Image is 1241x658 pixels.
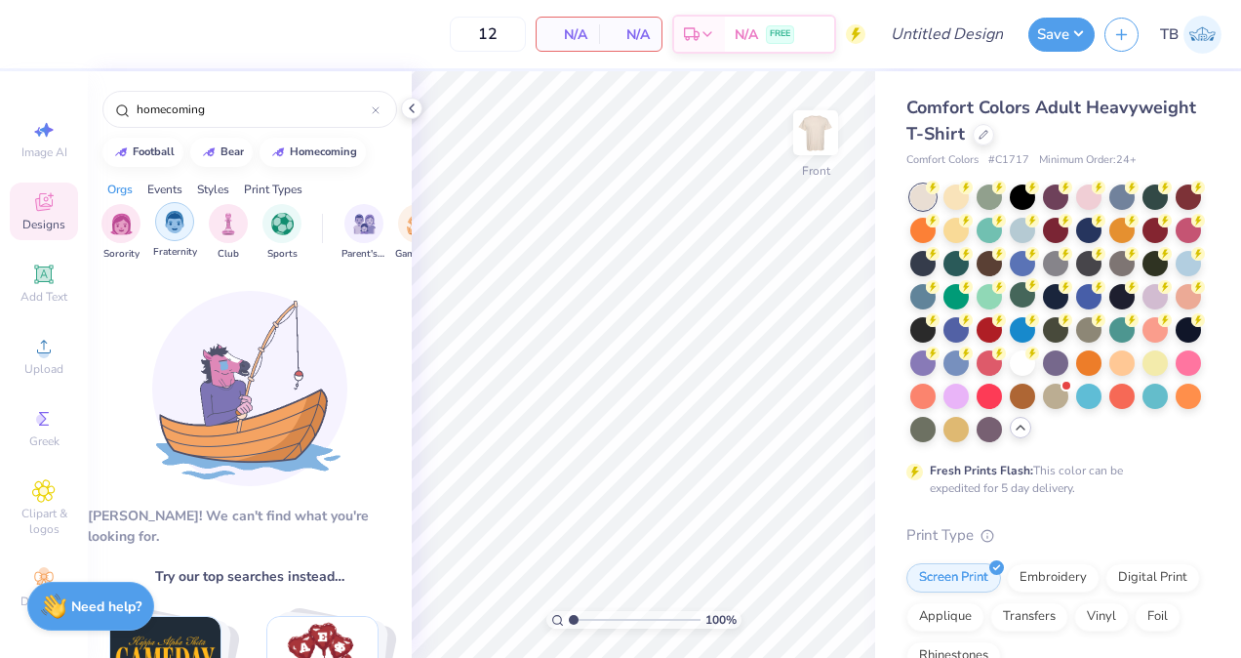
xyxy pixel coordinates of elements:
input: – – [450,17,526,52]
img: Game Day Image [407,213,429,235]
span: N/A [611,24,650,45]
span: Try our top searches instead… [155,566,344,587]
div: Print Type [906,524,1202,547]
button: filter button [395,204,440,262]
span: TB [1160,23,1179,46]
img: Loading... [152,291,347,486]
div: Embroidery [1007,563,1100,593]
button: filter button [341,204,386,262]
div: football [133,146,175,157]
div: Events [147,181,182,198]
div: bear [220,146,244,157]
div: Screen Print [906,563,1001,593]
button: filter button [209,204,248,262]
div: Vinyl [1074,602,1129,632]
button: bear [190,138,253,167]
button: Save [1028,18,1095,52]
div: filter for Club [209,204,248,262]
div: filter for Sorority [101,204,140,262]
div: filter for Fraternity [153,202,197,260]
span: Image AI [21,144,67,160]
span: N/A [735,24,758,45]
span: Comfort Colors Adult Heavyweight T-Shirt [906,96,1196,145]
div: homecoming [290,146,357,157]
img: Sports Image [271,213,294,235]
span: N/A [548,24,587,45]
a: TB [1160,16,1221,54]
button: filter button [101,204,140,262]
span: Decorate [20,594,67,609]
span: Parent's Weekend [341,247,386,262]
strong: Need help? [71,597,141,616]
button: football [102,138,183,167]
div: Transfers [990,602,1068,632]
div: Front [802,162,830,180]
span: Designs [22,217,65,232]
span: FREE [770,27,790,41]
span: Greek [29,433,60,449]
span: Sorority [103,247,140,262]
strong: Fresh Prints Flash: [930,463,1033,478]
input: Try "Alpha" [135,100,372,119]
button: homecoming [260,138,366,167]
div: filter for Game Day [395,204,440,262]
span: # C1717 [988,152,1029,169]
img: Parent's Weekend Image [353,213,376,235]
img: Tyler Bisbee [1183,16,1221,54]
div: filter for Sports [262,204,301,262]
span: Clipart & logos [10,506,78,537]
div: Orgs [107,181,133,198]
img: trend_line.gif [201,146,217,158]
span: Club [218,247,239,262]
img: Club Image [218,213,239,235]
span: 100 % [705,611,737,629]
span: Minimum Order: 24 + [1039,152,1137,169]
span: Add Text [20,289,67,305]
div: Foil [1135,602,1181,632]
img: Front [796,113,835,152]
img: trend_line.gif [270,146,286,158]
img: trend_line.gif [113,146,129,158]
div: [PERSON_NAME]! We can't find what you're looking for. [88,506,412,547]
button: filter button [262,204,301,262]
div: This color can be expedited for 5 day delivery. [930,462,1170,497]
div: Digital Print [1105,563,1200,593]
span: Fraternity [153,245,197,260]
div: filter for Parent's Weekend [341,204,386,262]
img: Fraternity Image [164,211,185,233]
input: Untitled Design [875,15,1019,54]
button: filter button [153,204,197,262]
div: Applique [906,602,984,632]
span: Game Day [395,247,440,262]
img: Sorority Image [110,213,133,235]
div: Print Types [244,181,302,198]
span: Comfort Colors [906,152,979,169]
span: Sports [267,247,298,262]
span: Upload [24,361,63,377]
div: Styles [197,181,229,198]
